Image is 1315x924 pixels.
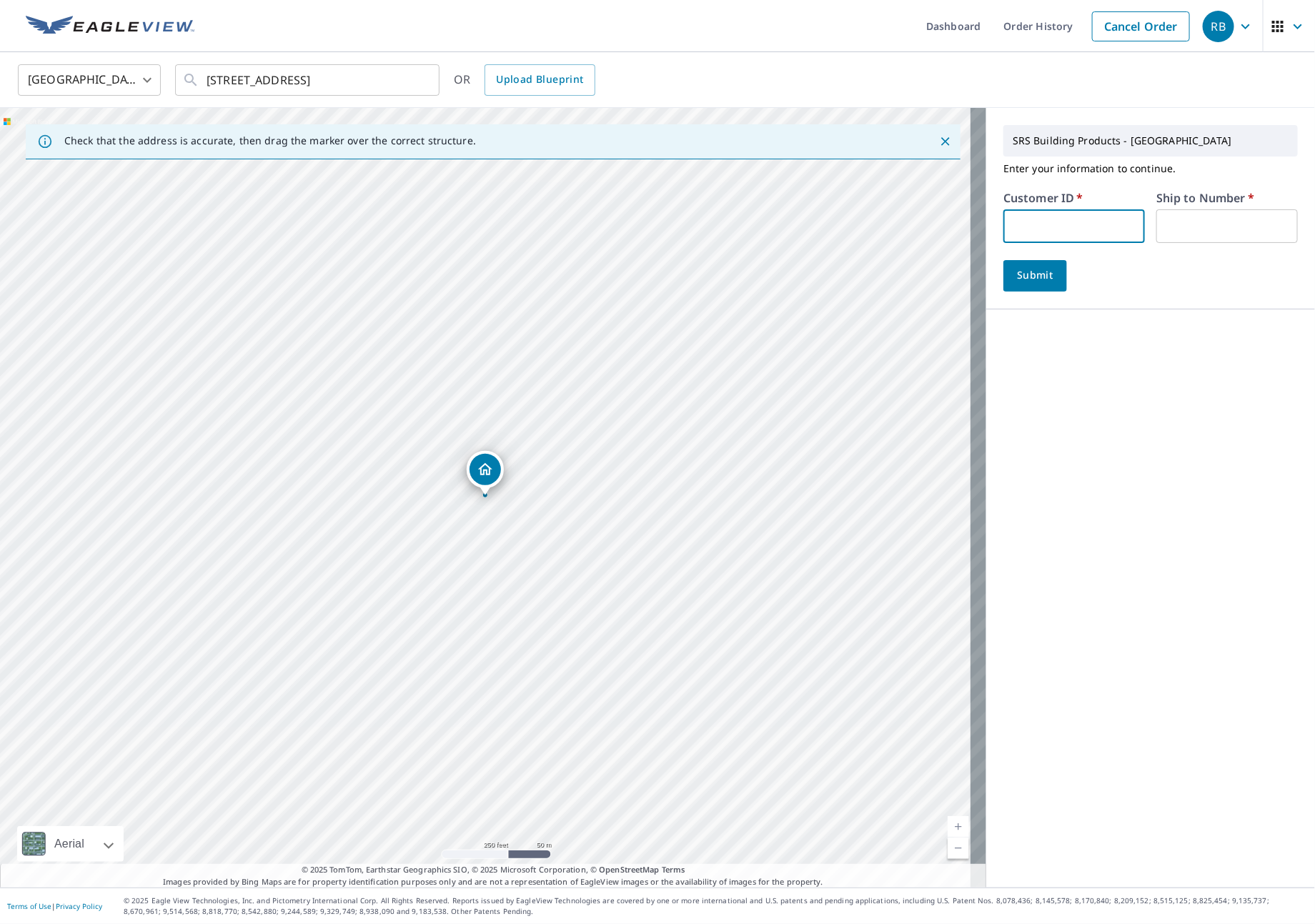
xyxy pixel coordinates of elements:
[7,901,51,911] a: Terms of Use
[1203,11,1234,42] div: RB
[50,826,89,862] div: Aerial
[496,71,583,89] span: Upload Blueprint
[17,826,124,862] div: Aerial
[662,864,685,875] a: Terms
[26,16,194,37] img: EV Logo
[1007,129,1294,153] p: SRS Building Products - [GEOGRAPHIC_DATA]
[18,60,161,100] div: [GEOGRAPHIC_DATA]
[485,64,595,96] a: Upload Blueprint
[1092,11,1190,41] a: Cancel Order
[1156,192,1254,204] label: Ship to Number
[1003,157,1298,181] p: Enter your information to continue.
[7,902,102,910] p: |
[124,895,1308,917] p: © 2025 Eagle View Technologies, Inc. and Pictometry International Corp. All Rights Reserved. Repo...
[1003,260,1067,292] button: Submit
[56,901,102,911] a: Privacy Policy
[302,864,685,876] span: © 2025 TomTom, Earthstar Geographics SIO, © 2025 Microsoft Corporation, ©
[948,816,969,838] a: Current Level 17, Zoom In
[1003,192,1083,204] label: Customer ID
[936,132,955,151] button: Close
[1015,267,1056,284] span: Submit
[599,864,659,875] a: OpenStreetMap
[467,451,504,495] div: Dropped pin, building 1, Residential property, 4342 NE 36th Ave Portland, OR 97211
[207,60,410,100] input: Search by address or latitude-longitude
[948,838,969,859] a: Current Level 17, Zoom Out
[64,134,476,147] p: Check that the address is accurate, then drag the marker over the correct structure.
[454,64,595,96] div: OR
